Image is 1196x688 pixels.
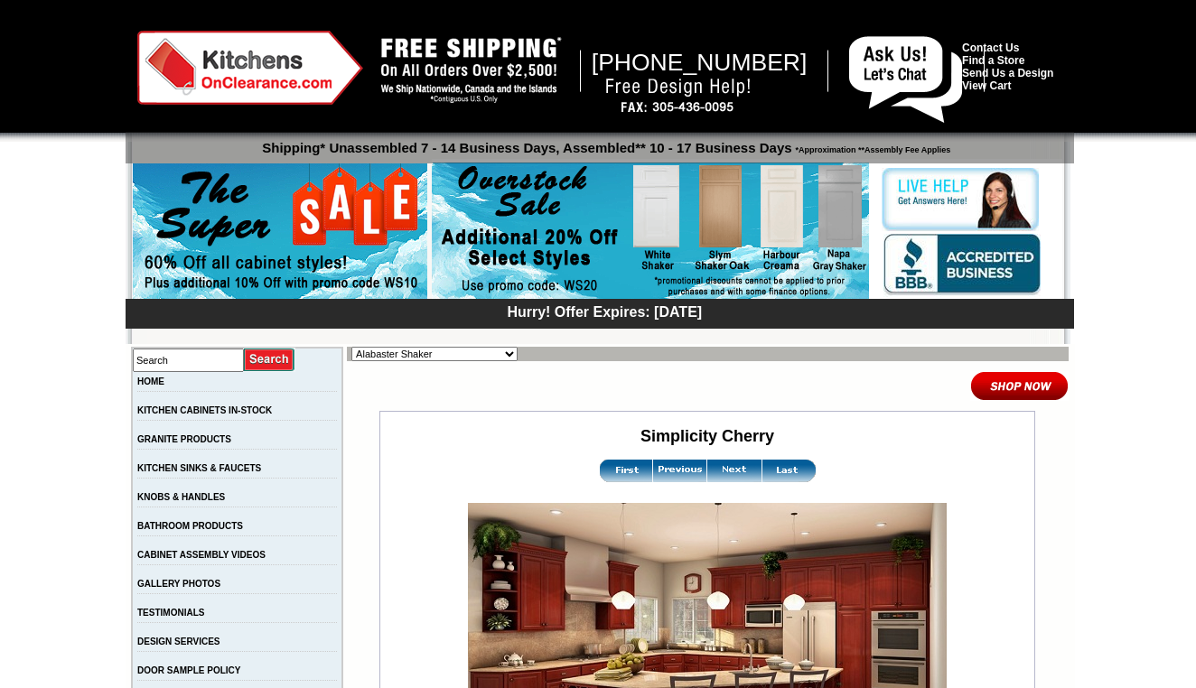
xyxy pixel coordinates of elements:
[792,141,951,154] span: *Approximation **Assembly Fee Applies
[137,608,204,618] a: TESTIMONIALS
[137,521,243,531] a: BATHROOM PRODUCTS
[137,377,164,386] a: HOME
[137,550,266,560] a: CABINET ASSEMBLY VIDEOS
[244,348,295,372] input: Submit
[137,434,231,444] a: GRANITE PRODUCTS
[137,637,220,646] a: DESIGN SERVICES
[137,492,225,502] a: KNOBS & HANDLES
[137,579,220,589] a: GALLERY PHOTOS
[962,67,1053,79] a: Send Us a Design
[592,49,808,76] span: [PHONE_NUMBER]
[137,665,240,675] a: DOOR SAMPLE POLICY
[382,427,1032,446] h2: Simplicity Cherry
[962,42,1019,54] a: Contact Us
[962,79,1011,92] a: View Cart
[135,302,1074,321] div: Hurry! Offer Expires: [DATE]
[135,132,1074,155] p: Shipping* Unassembled 7 - 14 Business Days, Assembled** 10 - 17 Business Days
[137,31,363,105] img: Kitchens on Clearance Logo
[137,405,272,415] a: KITCHEN CABINETS IN-STOCK
[962,54,1024,67] a: Find a Store
[137,463,261,473] a: KITCHEN SINKS & FAUCETS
